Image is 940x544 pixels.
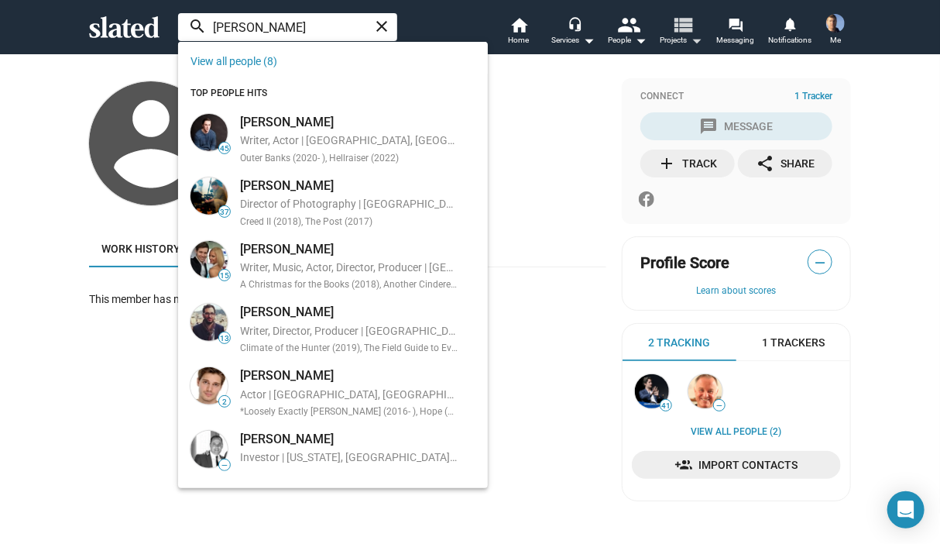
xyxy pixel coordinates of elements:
[240,304,458,320] div: [PERSON_NAME]
[644,451,829,479] span: Import Contacts
[546,15,600,50] button: Services
[240,343,458,355] div: Climate of the Hunter (2019), The Field Guide to Evil (2019)
[190,304,228,341] img: Sascha Drews
[794,91,832,103] span: 1 Tracker
[219,334,230,343] span: 13
[509,31,530,50] span: Home
[618,13,640,36] mat-icon: people
[219,271,230,281] span: 15
[688,31,706,50] mat-icon: arrow_drop_down
[635,374,669,408] img: Stephan Paternot
[660,401,671,411] span: 41
[579,31,598,50] mat-icon: arrow_drop_down
[219,398,230,407] span: 2
[240,133,458,150] div: Writer, Actor | [GEOGRAPHIC_DATA], [GEOGRAPHIC_DATA], [GEOGRAPHIC_DATA]
[700,117,719,136] mat-icon: message
[608,31,647,50] div: People
[887,491,925,529] div: Open Intercom Messenger
[240,406,458,418] div: *Loosely Exactly [PERSON_NAME] (2016- ), Hope (2015)
[219,144,230,153] span: 45
[240,279,458,291] div: A Christmas for the Books (2018), Another Cinderella Story (2008)
[640,253,729,274] span: Profile Score
[808,253,832,273] span: —
[763,15,817,50] a: Notifications
[240,324,458,340] div: Writer, Director, Producer | [GEOGRAPHIC_DATA], [GEOGRAPHIC_DATA]
[654,15,708,50] button: Projects
[89,292,606,307] div: This member has not listed any work history.
[240,153,458,165] div: Outer Banks (2020- ), Hellraiser (2022)
[190,177,228,215] img: Drew Suppa
[640,285,832,298] button: Learn about scores
[756,154,774,173] mat-icon: share
[738,150,832,177] button: Share
[768,31,811,50] span: Notifications
[190,241,228,278] img: Drew Seeley
[372,17,391,36] mat-icon: close
[714,401,725,410] span: —
[219,208,230,217] span: 37
[688,374,722,408] img: Simon Ludgate
[817,11,854,51] button: Joel CousinsMe
[551,31,595,50] div: Services
[568,17,581,31] mat-icon: headset_mic
[190,55,277,67] a: View all people (8)
[240,260,458,277] div: Writer, Music, Actor, Director, Producer | [GEOGRAPHIC_DATA], [GEOGRAPHIC_DATA], [GEOGRAPHIC_DATA...
[240,431,458,447] div: [PERSON_NAME]
[830,31,841,50] span: Me
[631,31,650,50] mat-icon: arrow_drop_down
[658,150,718,177] div: Track
[640,150,735,177] button: Track
[240,387,458,404] div: Actor | [GEOGRAPHIC_DATA], [GEOGRAPHIC_DATA], [GEOGRAPHIC_DATA]
[640,112,832,140] button: Message
[178,13,397,41] input: Search people and projects
[708,15,763,50] a: Messaging
[509,15,528,34] mat-icon: home
[190,114,228,151] img: Drew Starkey
[492,15,546,50] a: Home
[240,216,458,229] div: Creed II (2018), The Post (2017)
[672,13,695,36] mat-icon: view_list
[178,81,488,106] div: TOP PEOPLE HITS
[691,426,782,439] a: View all People (2)
[240,114,458,130] div: [PERSON_NAME]
[240,177,458,194] div: [PERSON_NAME]
[101,243,180,255] span: Work history
[762,336,825,350] span: 1 Trackers
[240,197,458,213] div: Director of Photography | [GEOGRAPHIC_DATA], [GEOGRAPHIC_DATA], [GEOGRAPHIC_DATA]
[190,431,228,468] img: Stephen D...
[782,16,797,31] mat-icon: notifications
[717,31,755,50] span: Messaging
[600,15,654,50] button: People
[660,31,703,50] span: Projects
[219,461,230,470] span: —
[658,154,677,173] mat-icon: add
[240,367,458,384] div: [PERSON_NAME]
[649,336,711,350] span: 2 Tracking
[632,451,841,479] a: Import Contacts
[756,150,815,177] div: Share
[700,112,774,140] div: Message
[640,91,832,103] div: Connect
[728,17,743,32] mat-icon: forum
[240,241,458,257] div: [PERSON_NAME]
[240,450,458,467] div: Investor | [US_STATE], [GEOGRAPHIC_DATA], [GEOGRAPHIC_DATA]
[826,14,845,33] img: Joel Cousins
[190,367,228,405] img: Drew Sease
[89,230,193,267] a: Work history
